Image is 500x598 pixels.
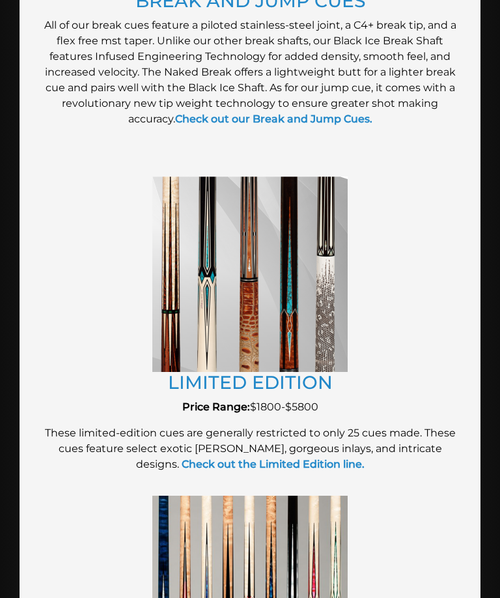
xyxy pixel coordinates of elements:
a: Check out our Break and Jump Cues. [175,113,372,125]
p: $1800-$5800 [39,399,461,415]
strong: Check out the Limited Edition line. [182,458,365,470]
a: LIMITED EDITION [168,371,333,393]
p: These limited-edition cues are generally restricted to only 25 cues made. These cues feature sele... [39,425,461,472]
a: Check out the Limited Edition line. [179,458,365,470]
p: All of our break cues feature a piloted stainless-steel joint, a C4+ break tip, and a flex free m... [39,18,461,127]
strong: Price Range: [182,401,250,413]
